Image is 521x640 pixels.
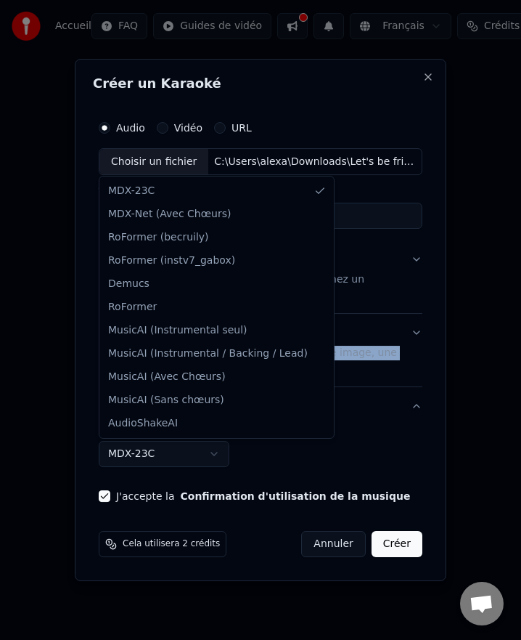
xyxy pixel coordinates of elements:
[108,393,224,408] span: MusicAI (Sans chœurs)
[108,347,308,361] span: MusicAI (Instrumental / Backing / Lead)
[108,277,149,291] span: Demucs
[108,323,247,338] span: MusicAI (Instrumental seul)
[108,416,178,431] span: AudioShakeAI
[108,230,209,245] span: RoFormer (becruily)
[108,300,157,315] span: RoFormer
[108,184,155,198] span: MDX-23C
[108,254,235,268] span: RoFormer (instv7_gabox)
[108,207,231,222] span: MDX-Net (Avec Chœurs)
[108,370,226,384] span: MusicAI (Avec Chœurs)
